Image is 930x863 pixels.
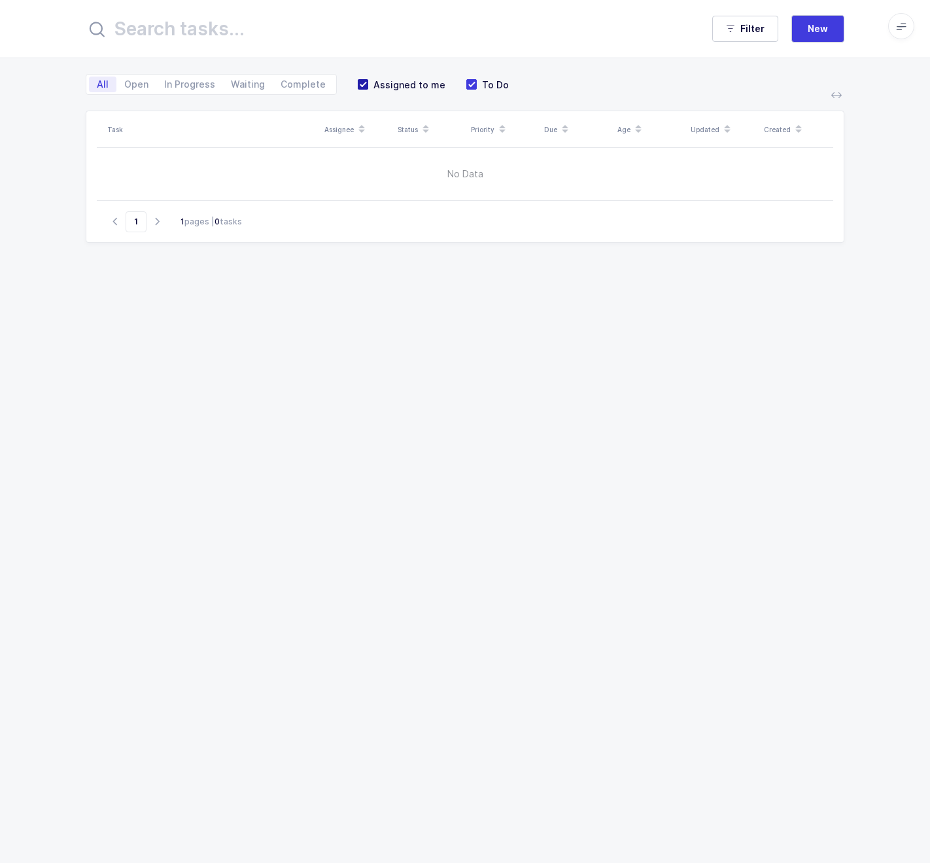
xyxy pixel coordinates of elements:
b: 0 [215,217,220,226]
a: New [791,15,844,43]
div: pages | tasks [181,216,242,228]
button: Filter [712,16,778,42]
span: In Progress [164,80,215,89]
b: 1 [181,217,184,226]
span: All [97,80,109,89]
div: Due [544,118,610,141]
span: Go to [126,211,146,232]
div: Updated [691,118,756,141]
span: Waiting [231,80,265,89]
div: Created [764,118,829,141]
div: Age [617,118,683,141]
span: Assigned to me [368,79,445,91]
div: Assignee [324,118,390,141]
span: No Data [281,154,649,194]
input: Search tasks... [86,13,689,44]
div: Task [107,124,317,135]
div: Priority [471,118,536,141]
div: Status [398,118,463,141]
span: To Do [477,79,509,91]
span: Open [124,80,148,89]
span: Filter [740,22,765,35]
span: Complete [281,80,326,89]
